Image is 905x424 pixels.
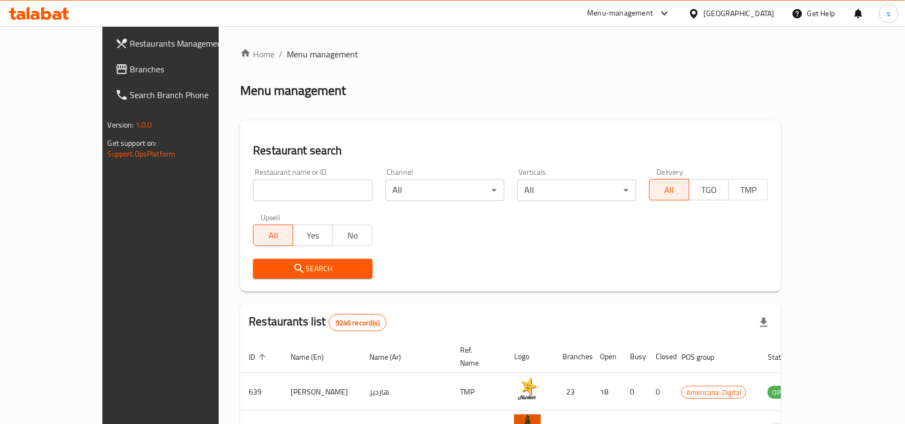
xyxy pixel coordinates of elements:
td: 0 [621,373,647,411]
label: Delivery [657,168,684,176]
span: Americana-Digital [682,386,746,399]
td: 23 [554,373,591,411]
span: Name (Ar) [369,351,415,363]
span: No [337,228,368,243]
th: Branches [554,340,591,373]
button: TMP [729,179,769,200]
span: Version: [108,118,134,132]
nav: breadcrumb [240,48,781,61]
span: Ref. Name [460,344,493,369]
span: TMP [733,182,765,198]
span: Branches [130,63,245,76]
button: No [332,225,373,246]
th: Open [591,340,621,373]
div: All [517,180,636,201]
span: Menu management [287,48,358,61]
span: Yes [298,228,329,243]
td: 18 [591,373,621,411]
span: s [887,8,891,19]
h2: Menu management [240,82,346,99]
a: Restaurants Management [107,31,254,56]
span: All [258,228,289,243]
div: Total records count [329,314,387,331]
span: ID [249,351,269,363]
div: Export file [751,310,777,336]
span: TGO [694,182,725,198]
li: / [279,48,283,61]
button: TGO [689,179,729,200]
td: 639 [240,373,282,411]
div: Menu-management [588,7,654,20]
th: Logo [506,340,554,373]
span: OPEN [768,386,794,399]
span: Get support on: [108,136,157,150]
span: 1.0.0 [136,118,152,132]
span: All [654,182,685,198]
span: 9246 record(s) [329,318,386,328]
span: Name (En) [291,351,338,363]
td: TMP [451,373,506,411]
span: Search Branch Phone [130,88,245,101]
td: 0 [647,373,673,411]
h2: Restaurant search [253,143,768,159]
button: Yes [293,225,333,246]
span: Status [768,351,803,363]
th: Closed [647,340,673,373]
div: All [385,180,505,201]
span: POS group [681,351,728,363]
input: Search for restaurant name or ID.. [253,180,372,201]
a: Search Branch Phone [107,82,254,108]
td: [PERSON_NAME] [282,373,361,411]
td: هارديز [361,373,451,411]
span: Search [262,262,364,276]
h2: Restaurants list [249,314,387,331]
a: Branches [107,56,254,82]
a: Home [240,48,275,61]
button: All [649,179,689,200]
img: Hardee's [514,376,541,403]
button: All [253,225,293,246]
th: Busy [621,340,647,373]
span: Restaurants Management [130,37,245,50]
button: Search [253,259,372,279]
div: [GEOGRAPHIC_DATA] [704,8,775,19]
a: Support.OpsPlatform [108,147,176,161]
label: Upsell [261,214,280,221]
